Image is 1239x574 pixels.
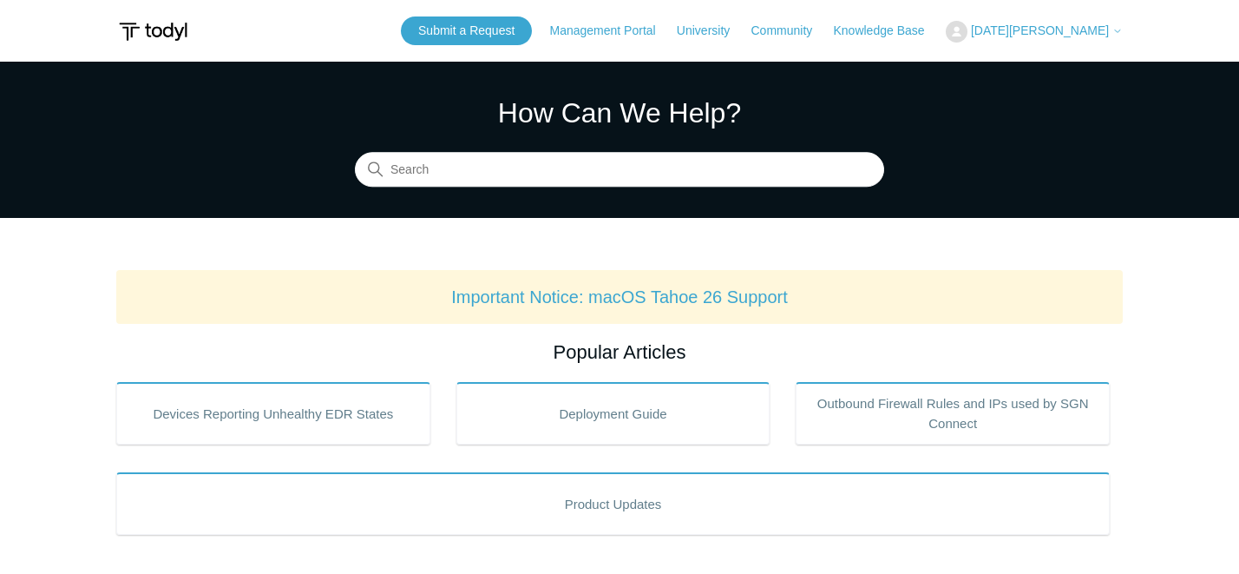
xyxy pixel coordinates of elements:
a: Devices Reporting Unhealthy EDR States [116,382,430,445]
h1: How Can We Help? [355,92,884,134]
a: Deployment Guide [456,382,770,445]
a: University [677,22,747,40]
a: Product Updates [116,472,1110,535]
input: Search [355,153,884,188]
span: [DATE][PERSON_NAME] [971,23,1109,37]
a: Important Notice: macOS Tahoe 26 Support [451,287,788,307]
h2: Popular Articles [116,338,1123,366]
button: [DATE][PERSON_NAME] [946,21,1123,43]
a: Outbound Firewall Rules and IPs used by SGN Connect [796,382,1110,445]
a: Management Portal [550,22,673,40]
a: Submit a Request [401,16,532,45]
img: Todyl Support Center Help Center home page [116,16,190,48]
a: Knowledge Base [833,22,941,40]
a: Community [751,22,830,40]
